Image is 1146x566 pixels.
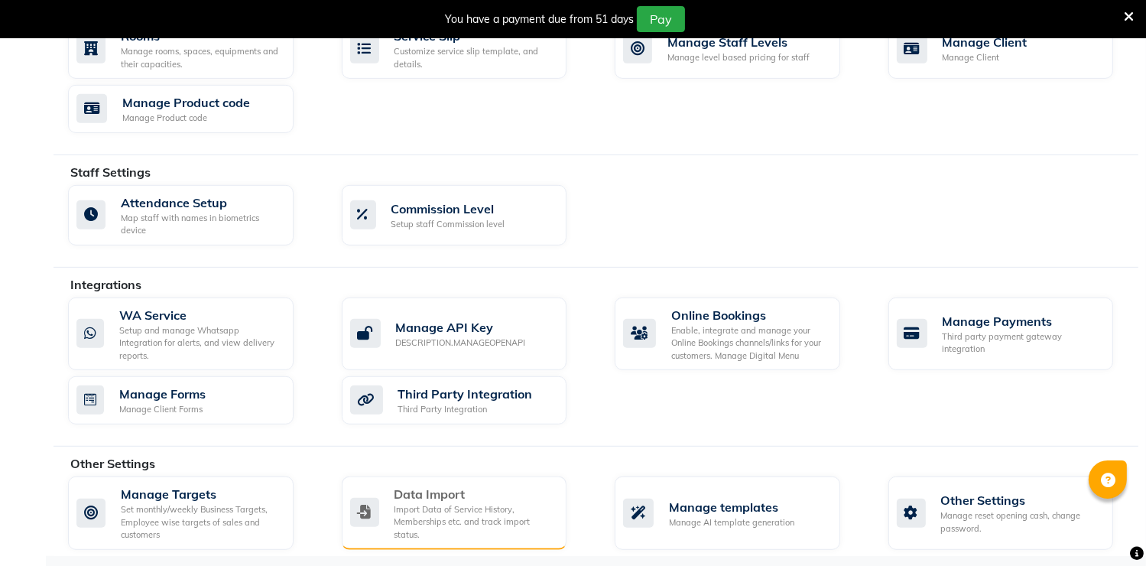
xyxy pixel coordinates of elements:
a: Manage ClientManage Client [888,18,1139,79]
div: Manage rooms, spaces, equipments and their capacities. [121,45,281,70]
div: Attendance Setup [121,194,281,212]
div: Manage Client [943,33,1028,51]
a: Manage PaymentsThird party payment gateway integration [888,298,1139,371]
div: Setup staff Commission level [391,218,505,231]
a: Service SlipCustomize service slip template, and details. [342,18,592,79]
button: Pay [637,6,685,32]
div: Manage templates [669,498,794,516]
div: Manage level based pricing for staff [667,51,810,64]
div: Manage Client [943,51,1028,64]
div: Other Settings [941,491,1102,509]
a: Third Party IntegrationThird Party Integration [342,376,592,424]
a: Manage templatesManage AI template generation [615,477,865,551]
a: RoomsManage rooms, spaces, equipments and their capacities. [68,18,319,79]
div: Set monthly/weekly Business Targets, Employee wise targets of sales and customers [121,503,281,542]
div: Third Party Integration [398,385,533,403]
div: Manage AI template generation [669,516,794,529]
a: Data ImportImport Data of Service History, Memberships etc. and track import status. [342,477,592,551]
a: Commission LevelSetup staff Commission level [342,185,592,246]
div: Manage Staff Levels [667,33,810,51]
a: Manage Product codeManage Product code [68,85,319,133]
div: Manage Product code [122,112,250,125]
div: Data Import [394,485,555,503]
div: Setup and manage Whatsapp Integration for alerts, and view delivery reports. [119,324,281,363]
div: Third party payment gateway integration [943,330,1102,356]
div: Manage Product code [122,93,250,112]
div: Manage Targets [121,485,281,503]
div: DESCRIPTION.MANAGEOPENAPI [396,337,526,350]
div: WA Service [119,306,281,324]
a: Online BookingsEnable, integrate and manage your Online Bookings channels/links for your customer... [615,298,865,371]
div: Import Data of Service History, Memberships etc. and track import status. [394,503,555,542]
a: Manage Staff LevelsManage level based pricing for staff [615,18,865,79]
a: Attendance SetupMap staff with names in biometrics device [68,185,319,246]
div: Manage Client Forms [119,403,206,416]
div: Map staff with names in biometrics device [121,212,281,237]
div: Manage Payments [943,312,1102,330]
div: Manage reset opening cash, change password. [941,509,1102,535]
a: Manage API KeyDESCRIPTION.MANAGEOPENAPI [342,298,592,371]
div: Third Party Integration [398,403,533,416]
div: Manage Forms [119,385,206,403]
div: Manage API Key [396,318,526,337]
a: Manage TargetsSet monthly/weekly Business Targets, Employee wise targets of sales and customers [68,477,319,551]
div: Enable, integrate and manage your Online Bookings channels/links for your customers. Manage Digit... [671,324,828,363]
div: Commission Level [391,200,505,218]
div: You have a payment due from 51 days [445,11,634,28]
div: Online Bookings [671,306,828,324]
a: Other SettingsManage reset opening cash, change password. [888,477,1139,551]
div: Customize service slip template, and details. [394,45,555,70]
a: WA ServiceSetup and manage Whatsapp Integration for alerts, and view delivery reports. [68,298,319,371]
a: Manage FormsManage Client Forms [68,376,319,424]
